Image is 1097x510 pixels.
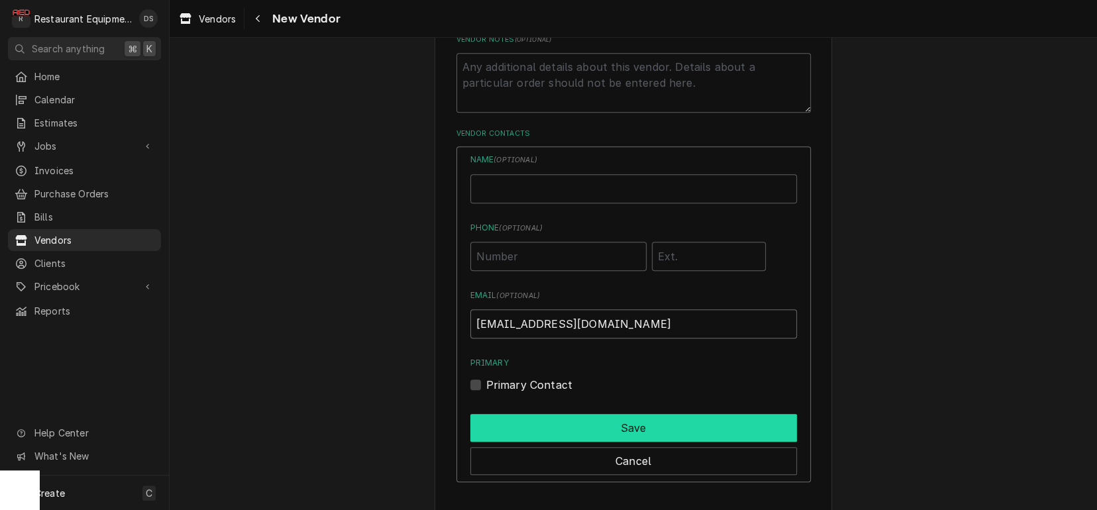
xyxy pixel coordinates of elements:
[470,289,797,338] div: Email
[8,276,161,297] a: Go to Pricebook
[8,445,161,467] a: Go to What's New
[34,449,153,463] span: What's New
[12,9,30,28] div: R
[470,154,797,393] div: Contact Edit Form
[139,9,158,28] div: DS
[34,70,154,83] span: Home
[34,164,154,178] span: Invoices
[8,229,161,251] a: Vendors
[470,447,797,475] button: Cancel
[8,422,161,444] a: Go to Help Center
[456,34,811,112] div: Vendor Notes
[470,409,797,442] div: Button Group Row
[470,357,797,393] div: Primary
[128,42,137,56] span: ⌘
[470,289,797,301] label: Email
[8,112,161,134] a: Estimates
[174,8,241,30] a: Vendors
[652,242,766,271] input: Ext.
[470,357,797,369] label: Primary
[8,66,161,87] a: Home
[146,486,152,500] span: C
[8,300,161,322] a: Reports
[470,154,797,203] div: Name
[12,9,30,28] div: Restaurant Equipment Diagnostics's Avatar
[8,183,161,205] a: Purchase Orders
[34,487,65,499] span: Create
[8,135,161,157] a: Go to Jobs
[456,34,811,45] label: Vendor Notes
[139,9,158,28] div: Derek Stewart's Avatar
[34,187,154,201] span: Purchase Orders
[34,426,153,440] span: Help Center
[496,291,540,300] span: ( optional )
[470,242,647,271] input: Number
[32,42,105,56] span: Search anything
[470,414,797,442] button: Save
[34,12,132,26] div: Restaurant Equipment Diagnostics
[470,154,797,166] label: Name
[34,280,134,293] span: Pricebook
[470,222,797,234] label: Phone
[8,37,161,60] button: Search anything⌘K
[8,160,161,181] a: Invoices
[514,36,551,43] span: ( optional )
[34,210,154,224] span: Bills
[8,206,161,228] a: Bills
[456,128,811,139] label: Vendor Contacts
[146,42,152,56] span: K
[268,10,340,28] span: New Vendor
[34,116,154,130] span: Estimates
[199,12,236,26] span: Vendors
[34,139,134,153] span: Jobs
[470,442,797,475] div: Button Group Row
[34,93,154,107] span: Calendar
[8,252,161,274] a: Clients
[34,256,154,270] span: Clients
[486,377,572,393] label: Primary Contact
[247,8,268,29] button: Navigate back
[8,89,161,111] a: Calendar
[456,128,811,489] div: Vendor Contacts
[470,222,797,271] div: Phone
[34,304,154,318] span: Reports
[494,156,537,164] span: ( optional )
[470,409,797,475] div: Button Group
[34,233,154,247] span: Vendors
[499,224,543,232] span: ( optional )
